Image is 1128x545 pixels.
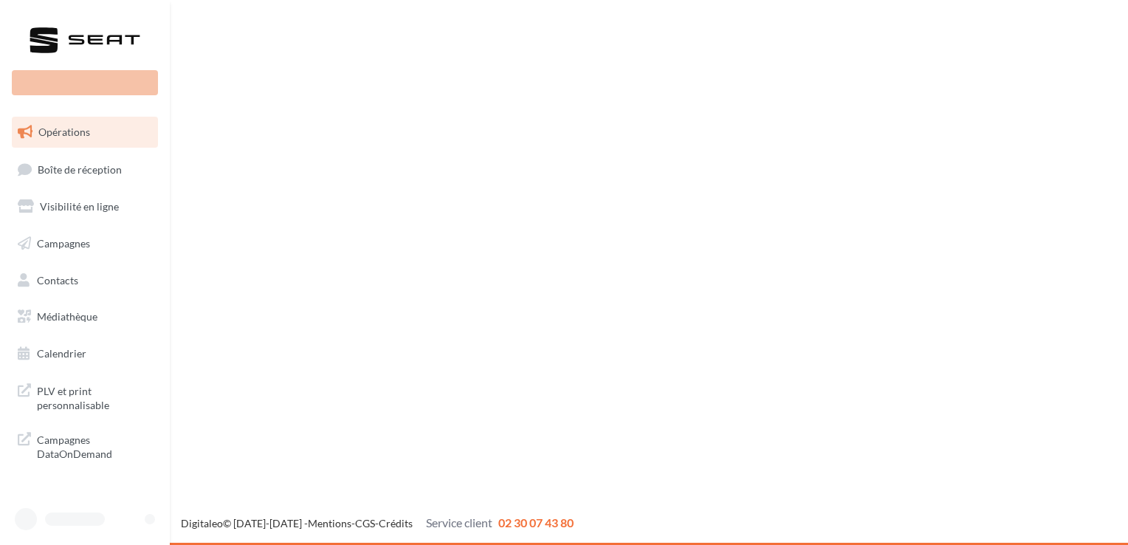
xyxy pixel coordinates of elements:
[9,117,161,148] a: Opérations
[181,517,223,529] a: Digitaleo
[37,237,90,250] span: Campagnes
[9,338,161,369] a: Calendrier
[9,191,161,222] a: Visibilité en ligne
[426,515,492,529] span: Service client
[308,517,351,529] a: Mentions
[37,347,86,360] span: Calendrier
[37,381,152,413] span: PLV et print personnalisable
[498,515,574,529] span: 02 30 07 43 80
[355,517,375,529] a: CGS
[9,375,161,419] a: PLV et print personnalisable
[38,162,122,175] span: Boîte de réception
[9,301,161,332] a: Médiathèque
[181,517,574,529] span: © [DATE]-[DATE] - - -
[40,200,119,213] span: Visibilité en ligne
[12,70,158,95] div: Nouvelle campagne
[9,424,161,467] a: Campagnes DataOnDemand
[9,228,161,259] a: Campagnes
[379,517,413,529] a: Crédits
[38,126,90,138] span: Opérations
[9,154,161,185] a: Boîte de réception
[9,265,161,296] a: Contacts
[37,310,97,323] span: Médiathèque
[37,430,152,462] span: Campagnes DataOnDemand
[37,273,78,286] span: Contacts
